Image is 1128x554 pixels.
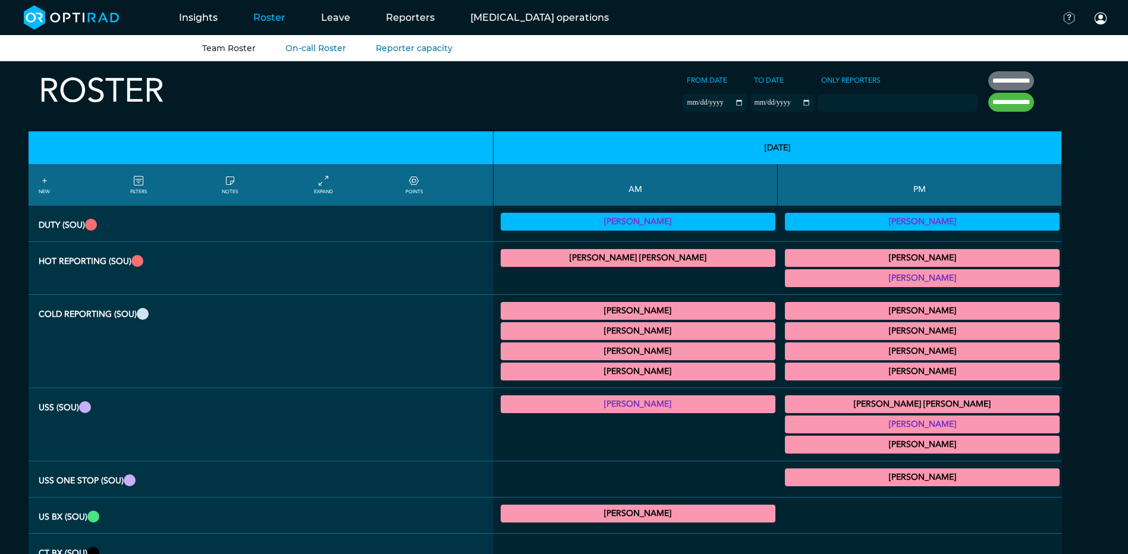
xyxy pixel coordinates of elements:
[502,324,774,338] summary: [PERSON_NAME]
[787,470,1058,484] summary: [PERSON_NAME]
[501,342,775,360] div: General MRI 09:00 - 12:00
[819,96,878,106] input: null
[787,417,1058,432] summary: [PERSON_NAME]
[29,242,494,295] th: Hot Reporting (SOU)
[502,304,774,318] summary: [PERSON_NAME]
[502,506,774,521] summary: [PERSON_NAME]
[787,324,1058,338] summary: [PERSON_NAME]
[785,213,1060,231] div: Vetting (30 PF Points) 13:00 - 17:00
[818,71,884,89] label: Only Reporters
[787,251,1058,265] summary: [PERSON_NAME]
[778,164,1062,206] th: PM
[29,498,494,534] th: US Bx (SOU)
[29,388,494,461] th: USS (SOU)
[29,295,494,388] th: Cold Reporting (SOU)
[501,302,775,320] div: General MRI 07:00 - 08:00
[29,461,494,498] th: USS One Stop (SOU)
[785,415,1060,433] div: General US 13:00 - 17:00
[501,322,775,340] div: MRI Neuro/MRI MSK 09:00 - 13:00
[785,269,1060,287] div: CT Trauma & Urgent/MRI Trauma & Urgent 13:00 - 17:00
[785,302,1060,320] div: General CT/General MRI 13:00 - 14:00
[785,436,1060,454] div: US General Paediatric 13:00 - 17:00
[502,364,774,379] summary: [PERSON_NAME]
[785,363,1060,380] div: General CT/General MRI 16:00 - 17:00
[750,71,787,89] label: To date
[683,71,731,89] label: From date
[787,344,1058,358] summary: [PERSON_NAME]
[494,131,1063,164] th: [DATE]
[501,363,775,380] div: General MRI/General CT 11:00 - 13:00
[314,174,333,196] a: collapse/expand entries
[787,397,1058,411] summary: [PERSON_NAME] [PERSON_NAME]
[787,215,1058,229] summary: [PERSON_NAME]
[501,213,775,231] div: Vetting 09:00 - 13:00
[785,395,1060,413] div: US General Adult 13:00 - 17:00
[502,397,774,411] summary: [PERSON_NAME]
[39,71,164,111] h2: Roster
[787,437,1058,452] summary: [PERSON_NAME]
[202,43,256,53] a: Team Roster
[406,174,423,196] a: collapse/expand expected points
[785,342,1060,360] div: General MRI 14:30 - 15:00
[39,174,50,196] a: NEW
[787,304,1058,318] summary: [PERSON_NAME]
[785,249,1060,267] div: MRI Trauma & Urgent/CT Trauma & Urgent 13:00 - 17:00
[785,468,1060,486] div: General US 14:00 - 16:00
[787,364,1058,379] summary: [PERSON_NAME]
[24,5,120,30] img: brand-opti-rad-logos-blue-and-white-d2f68631ba2948856bd03f2d395fb146ddc8fb01b4b6e9315ea85fa773367...
[222,174,238,196] a: show/hide notes
[501,249,775,267] div: CT Trauma & Urgent/MRI Trauma & Urgent 09:00 - 13:00
[29,206,494,242] th: Duty (SOU)
[494,164,778,206] th: AM
[787,271,1058,285] summary: [PERSON_NAME]
[502,344,774,358] summary: [PERSON_NAME]
[130,174,147,196] a: FILTERS
[502,251,774,265] summary: [PERSON_NAME] [PERSON_NAME]
[501,505,775,522] div: US Interventional General 09:00 - 13:00
[502,215,774,229] summary: [PERSON_NAME]
[501,395,775,413] div: General US 09:00 - 13:00
[376,43,453,53] a: Reporter capacity
[285,43,346,53] a: On-call Roster
[785,322,1060,340] div: General MRI 14:00 - 16:00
